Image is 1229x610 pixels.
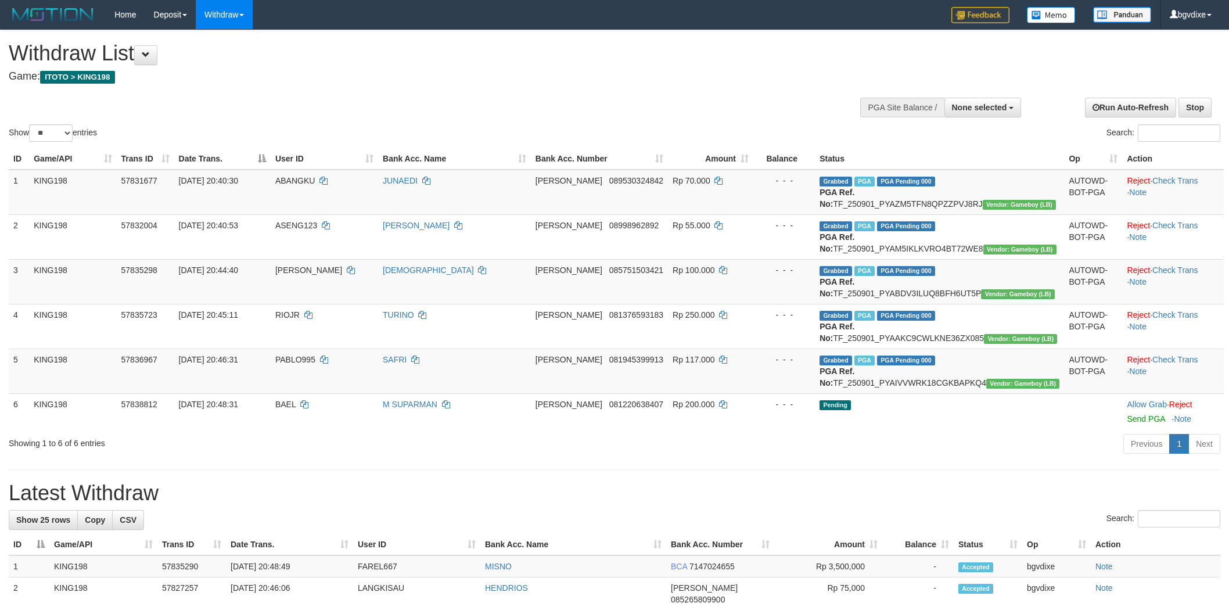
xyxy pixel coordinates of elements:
[536,221,602,230] span: [PERSON_NAME]
[981,289,1054,299] span: Vendor URL: https://dashboard.q2checkout.com/secure
[1122,148,1224,170] th: Action
[944,98,1022,117] button: None selected
[671,562,687,571] span: BCA
[1064,349,1122,393] td: AUTOWD-BOT-PGA
[275,265,342,275] span: [PERSON_NAME]
[226,555,353,577] td: [DATE] 20:48:49
[820,356,852,365] span: Grabbed
[275,310,300,320] span: RIOJR
[9,71,808,82] h4: Game:
[9,6,97,23] img: MOTION_logo.png
[121,355,157,364] span: 57836967
[1127,355,1150,364] a: Reject
[854,356,875,365] span: Marked by bgvdixe
[1022,555,1091,577] td: bgvdixe
[983,245,1056,254] span: Vendor URL: https://dashboard.q2checkout.com/secure
[815,214,1064,259] td: TF_250901_PYAM5IKLKVRO4BT72WE8
[983,200,1056,210] span: Vendor URL: https://dashboard.q2checkout.com/secure
[49,534,157,555] th: Game/API: activate to sort column ascending
[29,349,116,393] td: KING198
[1122,349,1224,393] td: · ·
[29,170,116,215] td: KING198
[9,393,29,429] td: 6
[77,510,113,530] a: Copy
[179,176,238,185] span: [DATE] 20:40:30
[882,555,954,577] td: -
[353,555,480,577] td: FAREL667
[179,265,238,275] span: [DATE] 20:44:40
[1122,170,1224,215] td: · ·
[671,595,725,604] span: Copy 085265809900 to clipboard
[112,510,144,530] a: CSV
[536,400,602,409] span: [PERSON_NAME]
[668,148,753,170] th: Amount: activate to sort column ascending
[85,515,105,525] span: Copy
[1122,393,1224,429] td: ·
[120,515,136,525] span: CSV
[1123,434,1170,454] a: Previous
[536,310,602,320] span: [PERSON_NAME]
[609,400,663,409] span: Copy 081220638407 to clipboard
[877,356,935,365] span: PGA Pending
[9,124,97,142] label: Show entries
[1106,124,1220,142] label: Search:
[121,221,157,230] span: 57832004
[673,265,714,275] span: Rp 100.000
[40,71,115,84] span: ITOTO > KING198
[984,334,1057,344] span: Vendor URL: https://dashboard.q2checkout.com/secure
[485,562,512,571] a: MISNO
[666,534,774,555] th: Bank Acc. Number: activate to sort column ascending
[383,400,437,409] a: M SUPARMAN
[1152,221,1198,230] a: Check Trans
[1129,322,1147,331] a: Note
[820,322,854,343] b: PGA Ref. No:
[854,311,875,321] span: Marked by bgvdixe
[820,221,852,231] span: Grabbed
[383,310,414,320] a: TURINO
[1064,148,1122,170] th: Op: activate to sort column ascending
[275,355,315,364] span: PABLO995
[1127,265,1150,275] a: Reject
[9,214,29,259] td: 2
[1064,304,1122,349] td: AUTOWD-BOT-PGA
[1093,7,1151,23] img: panduan.png
[9,42,808,65] h1: Withdraw List
[952,103,1007,112] span: None selected
[536,176,602,185] span: [PERSON_NAME]
[157,534,226,555] th: Trans ID: activate to sort column ascending
[758,175,810,186] div: - - -
[877,266,935,276] span: PGA Pending
[1152,310,1198,320] a: Check Trans
[1152,265,1198,275] a: Check Trans
[179,310,238,320] span: [DATE] 20:45:11
[275,176,315,185] span: ABANGKU
[820,232,854,253] b: PGA Ref. No:
[1091,534,1220,555] th: Action
[1178,98,1212,117] a: Stop
[877,221,935,231] span: PGA Pending
[536,355,602,364] span: [PERSON_NAME]
[378,148,531,170] th: Bank Acc. Name: activate to sort column ascending
[673,310,714,320] span: Rp 250.000
[1127,221,1150,230] a: Reject
[1064,214,1122,259] td: AUTOWD-BOT-PGA
[958,562,993,572] span: Accepted
[1152,355,1198,364] a: Check Trans
[1122,214,1224,259] td: · ·
[536,265,602,275] span: [PERSON_NAME]
[820,311,852,321] span: Grabbed
[9,304,29,349] td: 4
[673,176,710,185] span: Rp 70.000
[1174,414,1191,424] a: Note
[29,393,116,429] td: KING198
[9,482,1220,505] h1: Latest Withdraw
[1064,259,1122,304] td: AUTOWD-BOT-PGA
[9,148,29,170] th: ID
[860,98,944,117] div: PGA Site Balance /
[877,177,935,186] span: PGA Pending
[1127,310,1150,320] a: Reject
[1122,304,1224,349] td: · ·
[958,584,993,594] span: Accepted
[815,259,1064,304] td: TF_250901_PYABDV3ILUQ8BFH6UT5P
[174,148,271,170] th: Date Trans.: activate to sort column descending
